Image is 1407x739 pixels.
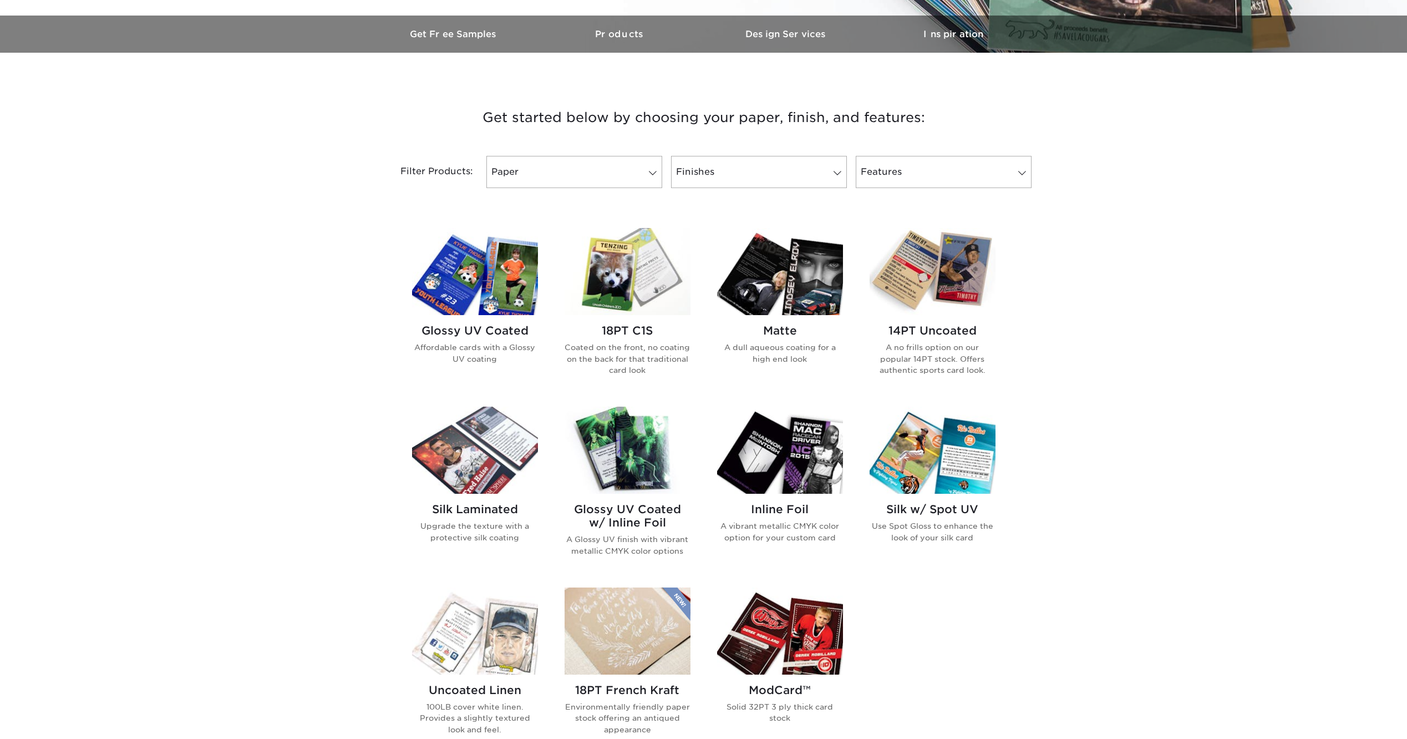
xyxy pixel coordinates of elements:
[870,16,1037,53] a: Inspiration
[671,156,847,188] a: Finishes
[663,588,690,621] img: New Product
[565,588,690,675] img: 18PT French Kraft Trading Cards
[717,588,843,675] img: ModCard™ Trading Cards
[717,407,843,574] a: Inline Foil Trading Cards Inline Foil A vibrant metallic CMYK color option for your custom card
[565,228,690,393] a: 18PT C1S Trading Cards 18PT C1S Coated on the front, no coating on the back for that traditional ...
[870,29,1037,39] h3: Inspiration
[704,16,870,53] a: Design Services
[856,156,1032,188] a: Features
[565,534,690,556] p: A Glossy UV finish with vibrant metallic CMYK color options
[870,228,995,315] img: 14PT Uncoated Trading Cards
[717,503,843,516] h2: Inline Foil
[412,520,538,543] p: Upgrade the texture with a protective silk coating
[412,588,538,675] img: Uncoated Linen Trading Cards
[717,407,843,494] img: Inline Foil Trading Cards
[565,228,690,315] img: 18PT C1S Trading Cards
[412,342,538,365] p: Affordable cards with a Glossy UV coating
[565,324,690,337] h2: 18PT C1S
[717,684,843,697] h2: ModCard™
[565,342,690,376] p: Coated on the front, no coating on the back for that traditional card look
[565,684,690,697] h2: 18PT French Kraft
[870,228,995,393] a: 14PT Uncoated Trading Cards 14PT Uncoated A no frills option on our popular 14PT stock. Offers au...
[412,228,538,393] a: Glossy UV Coated Trading Cards Glossy UV Coated Affordable cards with a Glossy UV coating
[870,342,995,376] p: A no frills option on our popular 14PT stock. Offers authentic sports card look.
[717,520,843,543] p: A vibrant metallic CMYK color option for your custom card
[717,342,843,365] p: A dull aqueous coating for a high end look
[412,701,538,735] p: 100LB cover white linen. Provides a slightly textured look and feel.
[412,324,538,337] h2: Glossy UV Coated
[537,16,704,53] a: Products
[371,16,537,53] a: Get Free Samples
[412,228,538,315] img: Glossy UV Coated Trading Cards
[371,29,537,39] h3: Get Free Samples
[870,407,995,574] a: Silk w/ Spot UV Trading Cards Silk w/ Spot UV Use Spot Gloss to enhance the look of your silk card
[486,156,662,188] a: Paper
[870,324,995,337] h2: 14PT Uncoated
[379,93,1028,143] h3: Get started below by choosing your paper, finish, and features:
[412,684,538,697] h2: Uncoated Linen
[870,520,995,543] p: Use Spot Gloss to enhance the look of your silk card
[565,407,690,494] img: Glossy UV Coated w/ Inline Foil Trading Cards
[412,503,538,516] h2: Silk Laminated
[717,324,843,337] h2: Matte
[704,29,870,39] h3: Design Services
[565,701,690,735] p: Environmentally friendly paper stock offering an antiqued appearance
[870,407,995,494] img: Silk w/ Spot UV Trading Cards
[717,228,843,315] img: Matte Trading Cards
[717,701,843,724] p: Solid 32PT 3 ply thick card stock
[565,407,690,574] a: Glossy UV Coated w/ Inline Foil Trading Cards Glossy UV Coated w/ Inline Foil A Glossy UV finish ...
[371,156,482,188] div: Filter Products:
[412,407,538,574] a: Silk Laminated Trading Cards Silk Laminated Upgrade the texture with a protective silk coating
[412,407,538,494] img: Silk Laminated Trading Cards
[565,503,690,529] h2: Glossy UV Coated w/ Inline Foil
[870,503,995,516] h2: Silk w/ Spot UV
[537,29,704,39] h3: Products
[717,228,843,393] a: Matte Trading Cards Matte A dull aqueous coating for a high end look
[3,705,94,735] iframe: Google Customer Reviews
